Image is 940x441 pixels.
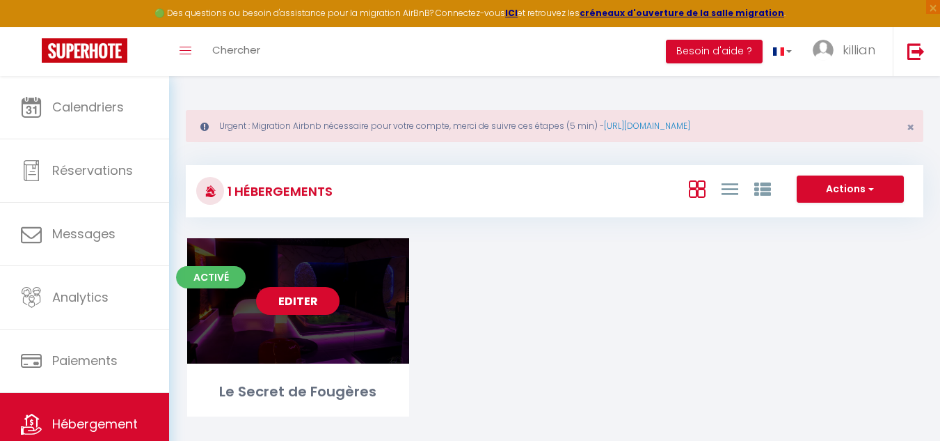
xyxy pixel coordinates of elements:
span: Messages [52,225,115,242]
a: ICI [505,7,518,19]
img: logout [907,42,925,60]
a: Chercher [202,27,271,76]
a: Vue en Liste [722,177,738,200]
h3: 1 Hébergements [224,176,333,207]
div: Urgent : Migration Airbnb nécessaire pour votre compte, merci de suivre ces étapes (5 min) - [186,110,923,142]
span: Paiements [52,352,118,369]
button: Ouvrir le widget de chat LiveChat [11,6,53,47]
span: Hébergement [52,415,138,433]
span: × [907,118,914,136]
a: ... killian [802,27,893,76]
span: killian [843,41,875,59]
span: Analytics [52,288,109,306]
span: Chercher [212,42,260,57]
img: ... [813,40,834,61]
button: Actions [797,176,904,203]
span: Activé [176,266,246,288]
span: Calendriers [52,98,124,116]
a: Vue en Box [689,177,706,200]
button: Besoin d'aide ? [666,40,763,63]
div: Le Secret de Fougères [187,381,409,403]
a: créneaux d'ouverture de la salle migration [580,7,784,19]
a: [URL][DOMAIN_NAME] [604,120,690,132]
a: Vue par Groupe [754,177,771,200]
a: Editer [256,287,340,315]
span: Réservations [52,162,133,179]
img: Super Booking [42,38,127,63]
button: Close [907,121,914,134]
